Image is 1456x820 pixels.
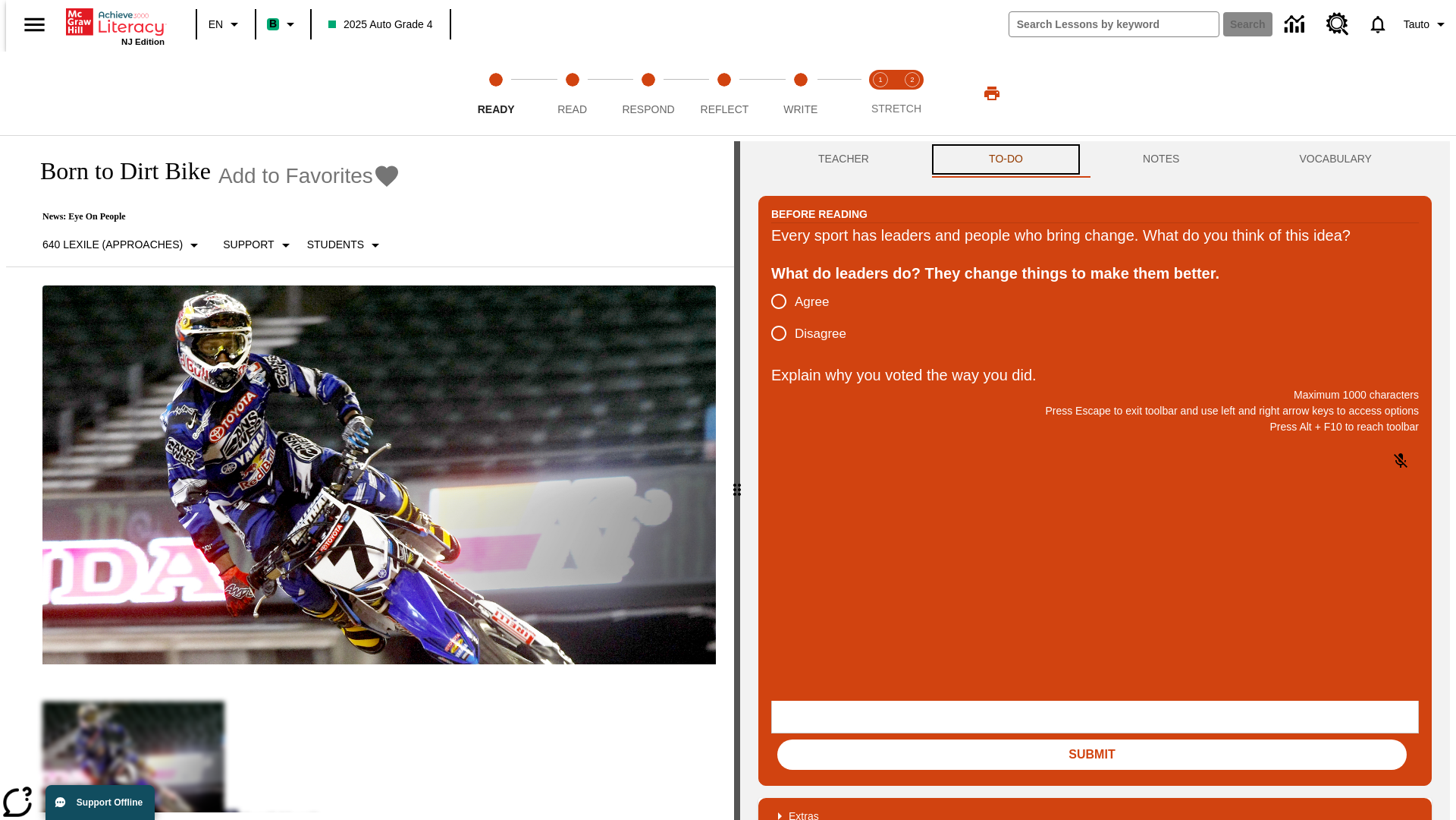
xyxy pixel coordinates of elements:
img: Motocross racer James Stewart flies through the air on his dirt bike. [42,285,716,665]
button: Select Lexile, 640 Lexile (Approaches) [36,232,209,259]
span: Agree [795,292,829,312]
body: Explain why you voted the way you did. Maximum 1000 characters Press Alt + F10 to reach toolbar P... [6,12,221,26]
button: Teacher [758,141,929,178]
button: Language: EN, Select a language [202,11,250,38]
p: News: Eye On People [24,211,400,222]
p: Students [307,237,364,253]
p: Press Alt + F10 to reach toolbar [771,419,1419,435]
button: Submit [777,740,1407,770]
span: Respond [622,103,674,115]
input: search field [1009,12,1219,36]
span: Tauto [1404,17,1429,33]
span: Support Offline [77,797,143,808]
span: Add to Favorites [218,164,373,188]
span: Disagree [795,324,846,344]
text: 2 [910,76,914,84]
span: Reflect [701,103,749,115]
button: Select Student [301,232,391,259]
span: EN [209,17,223,33]
div: poll [771,285,858,349]
div: Every sport has leaders and people who bring change. What do you think of this idea? [771,223,1419,248]
button: Respond step 3 of 5 [604,52,692,135]
button: Read step 2 of 5 [528,52,616,135]
a: Data Center [1276,4,1317,46]
span: Read [557,103,587,115]
div: Press Enter or Spacebar and then press right and left arrow keys to move the slider [734,141,740,820]
button: VOCABULARY [1239,141,1432,178]
p: 640 Lexile (Approaches) [42,237,183,253]
div: Home [66,5,165,46]
span: Write [783,103,817,115]
button: Stretch Read step 1 of 2 [858,52,902,135]
button: Reflect step 4 of 5 [680,52,768,135]
span: Ready [478,103,515,115]
p: Press Escape to exit toolbar and use left and right arrow keys to access options [771,403,1419,419]
p: Support [223,237,274,253]
button: Scaffolds, Support [217,232,300,259]
span: B [269,14,277,33]
button: Ready step 1 of 5 [452,52,540,135]
text: 1 [878,76,882,84]
button: Print [968,80,1016,107]
p: Explain why you voted the way you did. [771,363,1419,387]
a: Notifications [1358,5,1398,44]
button: Add to Favorites - Born to Dirt Bike [218,162,400,189]
button: NOTES [1083,141,1239,178]
div: Instructional Panel Tabs [758,141,1432,178]
button: Support Offline [45,785,155,820]
div: reading [6,141,734,812]
button: TO-DO [929,141,1083,178]
button: Profile/Settings [1398,11,1456,38]
div: activity [740,141,1450,820]
span: NJ Edition [121,37,165,46]
button: Click to activate and allow voice recognition [1382,443,1419,479]
h1: Born to Dirt Bike [24,157,211,185]
h2: Before Reading [771,206,868,222]
button: Boost Class color is mint green. Change class color [261,11,306,38]
p: Maximum 1000 characters [771,387,1419,403]
button: Stretch Respond step 2 of 2 [890,52,934,135]
div: What do leaders do? They change things to make them better. [771,261,1419,285]
button: Write step 5 of 5 [757,52,845,135]
span: 2025 Auto Grade 4 [328,17,433,33]
a: Resource Center, Will open in new tab [1317,4,1358,45]
span: STRETCH [871,102,921,115]
button: Open side menu [12,2,57,47]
